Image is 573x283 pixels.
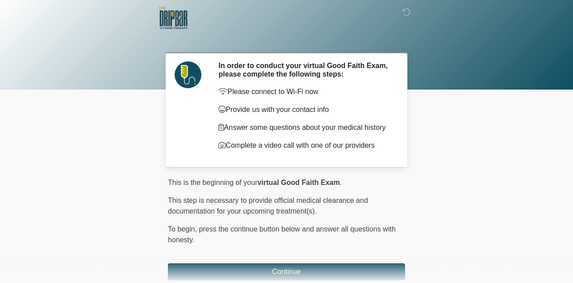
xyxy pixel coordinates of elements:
[257,179,340,186] strong: virtual Good Faith Exam
[168,263,405,280] button: Continue
[159,7,188,29] img: The DRIPBaR Lee Summit Logo
[168,225,199,233] span: To begin,
[168,179,257,186] span: This is the beginning of your
[218,104,392,115] p: Provide us with your contact info
[168,225,396,244] span: press the continue button below and answer all questions with honesty.
[161,32,412,49] h1: ‎ ‎ ‎
[218,122,392,133] p: Answer some questions about your medical history
[218,140,392,151] p: Complete a video call with one of our providers
[218,86,392,97] p: Please connect to Wi-Fi now
[168,197,368,215] span: This step is necessary to provide official medical clearance and documentation for your upcoming ...
[340,179,342,186] span: .
[175,61,201,88] img: Agent Avatar
[218,61,392,78] h2: In order to conduct your virtual Good Faith Exam, please complete the following steps:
